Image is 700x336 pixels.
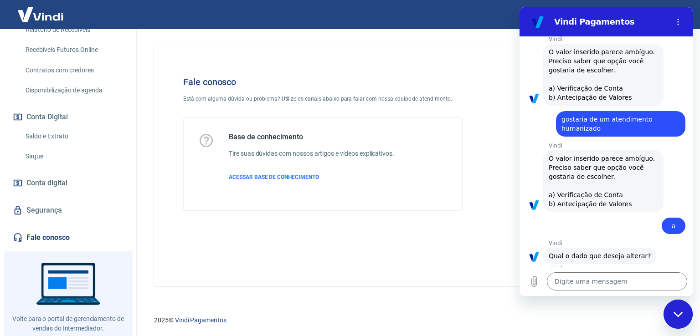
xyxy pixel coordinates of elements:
a: Segurança [11,200,125,220]
a: Saldo e Extrato [22,127,125,146]
button: Conta Digital [11,107,125,127]
a: Vindi Pagamentos [175,316,226,324]
a: Relatório de Recebíveis [22,20,125,39]
p: 2025 © [154,316,678,325]
iframe: Botão para abrir a janela de mensagens, conversa em andamento [664,300,693,329]
a: Saque [22,147,125,166]
p: Está com alguma dúvida ou problema? Utilize os canais abaixo para falar com nossa equipe de atend... [183,95,463,103]
h5: Base de conhecimento [229,132,394,142]
button: Sair [656,6,689,23]
span: ACESSAR BASE DE CONHECIMENTO [229,174,319,180]
img: Fale conosco [501,62,640,183]
img: Vindi [11,0,70,28]
a: Recebíveis Futuros Online [22,41,125,59]
a: Conta digital [11,173,125,193]
a: Disponibilização de agenda [22,81,125,100]
a: Contratos com credores [22,61,125,80]
h6: Tire suas dúvidas com nossos artigos e vídeos explicativos. [229,149,394,158]
iframe: Janela de mensagens [520,7,693,296]
a: ACESSAR BASE DE CONHECIMENTO [229,173,394,181]
h4: Fale conosco [183,76,463,87]
span: Conta digital [26,177,67,189]
a: Fale conosco [11,228,125,248]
